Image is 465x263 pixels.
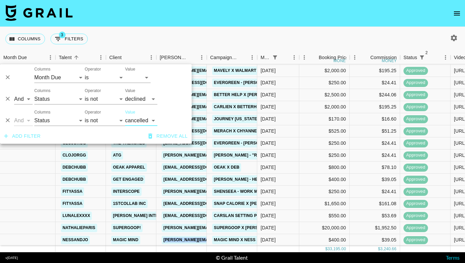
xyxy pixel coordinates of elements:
a: Supergoop x [PERSON_NAME]- July [212,224,294,232]
button: Menu [289,52,299,62]
label: Value [125,88,135,94]
a: fityassa [61,187,84,196]
div: $195.25 [350,65,400,77]
div: Aug '24 [261,140,276,146]
a: Magic Mind x Ness & Jo [212,236,268,244]
a: [PERSON_NAME][EMAIL_ADDRESS][DOMAIN_NAME] [162,236,271,244]
button: Sort [238,53,247,62]
a: [EMAIL_ADDRESS][DOMAIN_NAME] [162,200,237,208]
button: Menu [440,52,451,62]
span: approved [403,128,428,134]
a: Get Engaged [111,175,145,184]
div: $ [378,246,380,252]
a: clojorgg [61,151,88,160]
select: Logic operator [14,115,33,126]
div: $78.10 [350,162,400,174]
div: Booker [156,51,207,64]
div: Client [106,51,156,64]
a: Carlien x BetterHelp 3 Months Usage [212,103,304,111]
div: $39.05 [350,174,400,186]
div: Aug '24 [261,91,276,98]
div: Aug '24 [261,152,276,159]
button: Sort [72,53,81,62]
button: Sort [187,53,197,62]
button: Menu [299,52,309,62]
div: $1,952.50 [350,222,400,234]
div: Aug '24 [261,176,276,183]
span: 2 [423,49,430,56]
a: Evergreen - [PERSON_NAME] & The Coal Miners [212,79,323,87]
span: approved [403,213,428,219]
div: Aug '24 [261,200,276,207]
button: Remove all [146,130,190,142]
a: [EMAIL_ADDRESS][DOMAIN_NAME] [162,175,237,184]
div: [PERSON_NAME] [160,51,187,64]
div: 1 active filter [270,53,280,62]
div: $51.25 [350,125,400,137]
div: $24.41 [350,149,400,162]
a: fityassa [61,200,84,208]
div: Campaign (Type) [210,51,238,64]
label: Operator [85,109,101,115]
button: Delete [3,72,13,82]
div: Aug '24 [261,236,276,243]
a: Journey [US_STATE] - "YOU" [212,115,277,123]
span: approved [403,140,428,146]
div: $20,000.00 [299,222,350,234]
div: $39.05 [350,234,400,246]
span: approved [403,188,428,195]
div: $ [325,246,327,252]
button: Add filter [1,130,43,142]
div: Month Due [257,51,299,64]
a: [PERSON_NAME] - Heartstroke [212,175,285,184]
div: $161.08 [350,198,400,210]
a: Carslan Setting Powder x Lex [212,212,287,220]
div: Commission [370,51,397,64]
a: Mavely x Walmart Discovery Campaign August [212,67,325,75]
a: SuperGoop! [111,224,143,232]
span: approved [403,92,428,98]
div: Aug '24 [261,128,276,134]
div: $24.41 [350,186,400,198]
label: Columns [34,109,50,115]
div: $53.69 [350,210,400,222]
button: Show filters [270,53,280,62]
a: [EMAIL_ADDRESS][DOMAIN_NAME] [162,79,237,87]
div: $400.00 [299,234,350,246]
span: approved [403,225,428,231]
div: $250.00 [299,149,350,162]
span: 3 [59,32,66,38]
div: money [382,59,397,63]
div: $2,000.00 [299,101,350,113]
div: $550.00 [299,210,350,222]
a: [PERSON_NAME] International Company Limited [111,212,223,220]
a: Snap Calorie x [PERSON_NAME] [212,200,286,208]
label: Value [125,109,135,115]
div: Booking Price [319,51,348,64]
img: Grail Talent [5,5,73,21]
div: $2,500.00 [299,89,350,101]
div: Aug '24 [261,188,276,195]
button: Menu [96,52,106,62]
button: Sort [361,53,370,62]
span: approved [403,152,428,159]
a: [PERSON_NAME][EMAIL_ADDRESS][DOMAIN_NAME] [162,151,271,160]
a: Evergreen - [PERSON_NAME] & The Coal Miners [212,139,323,147]
div: Month Due [261,51,270,64]
a: 1stCollab Inc [111,200,148,208]
a: [PERSON_NAME][EMAIL_ADDRESS][PERSON_NAME][DOMAIN_NAME] [162,224,306,232]
div: 33,195.00 [327,246,346,252]
div: Aug '24 [261,212,276,219]
span: approved [403,164,428,171]
div: Status [400,51,451,64]
button: Select columns [5,34,45,44]
button: Delete [3,115,13,125]
a: Magic Mind [111,236,140,244]
label: Columns [34,88,50,94]
div: $244.06 [350,89,400,101]
a: Interscope [111,187,142,196]
div: v [DATE] [5,256,18,260]
label: Columns [34,67,50,72]
div: Status [403,51,417,64]
div: $250.00 [299,137,350,149]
